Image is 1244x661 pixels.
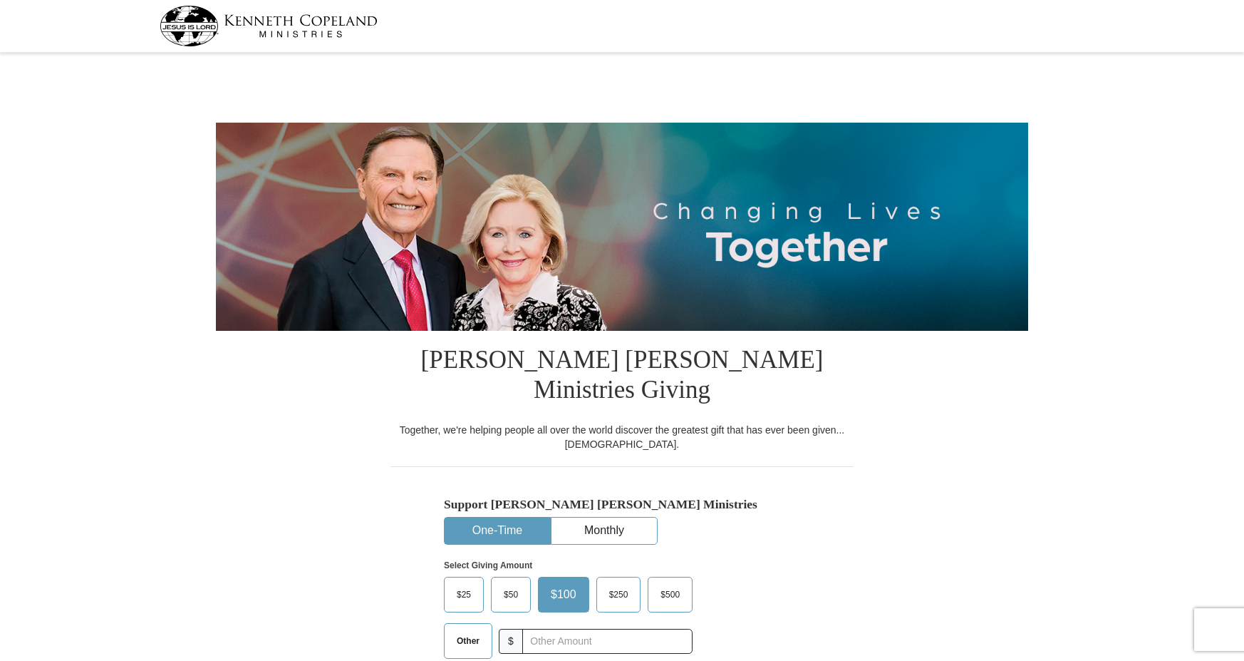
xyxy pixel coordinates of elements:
[160,6,378,46] img: kcm-header-logo.svg
[390,423,854,451] div: Together, we're helping people all over the world discover the greatest gift that has ever been g...
[444,497,800,512] h5: Support [PERSON_NAME] [PERSON_NAME] Ministries
[522,629,693,654] input: Other Amount
[497,584,525,605] span: $50
[551,518,657,544] button: Monthly
[390,331,854,423] h1: [PERSON_NAME] [PERSON_NAME] Ministries Giving
[450,630,487,652] span: Other
[499,629,523,654] span: $
[544,584,584,605] span: $100
[602,584,636,605] span: $250
[450,584,478,605] span: $25
[444,560,532,570] strong: Select Giving Amount
[445,518,550,544] button: One-Time
[653,584,687,605] span: $500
